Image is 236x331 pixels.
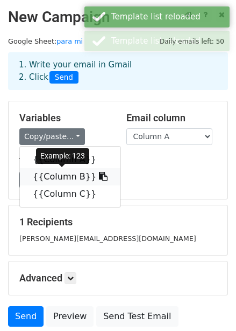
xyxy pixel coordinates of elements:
[111,35,225,47] div: Template list reloaded
[19,128,85,145] a: Copy/paste...
[19,272,217,284] h5: Advanced
[19,216,217,228] h5: 1 Recipients
[20,151,120,168] a: {{Column A}}
[56,37,83,45] a: para mi
[36,148,89,164] div: Example: 123
[19,112,110,124] h5: Variables
[126,112,217,124] h5: Email column
[20,168,120,185] a: {{Column B}}
[96,306,178,327] a: Send Test Email
[182,279,236,331] iframe: Chat Widget
[19,235,196,243] small: [PERSON_NAME][EMAIL_ADDRESS][DOMAIN_NAME]
[8,8,228,26] h2: New Campaign
[46,306,94,327] a: Preview
[182,279,236,331] div: Widget de chat
[8,306,44,327] a: Send
[8,37,83,45] small: Google Sheet:
[111,11,225,23] div: Template list reloaded
[11,59,225,84] div: 1. Write your email in Gmail 2. Click
[49,71,78,84] span: Send
[20,185,120,203] a: {{Column C}}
